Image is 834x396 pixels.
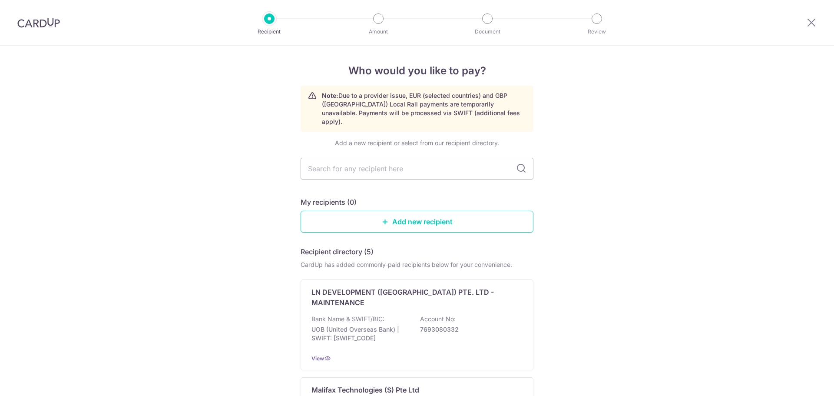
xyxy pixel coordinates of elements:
[301,158,533,180] input: Search for any recipient here
[237,27,301,36] p: Recipient
[301,197,357,207] h5: My recipients (0)
[311,385,419,395] p: Malifax Technologies (S) Pte Ltd
[346,27,410,36] p: Amount
[778,370,825,392] iframe: Opens a widget where you can find more information
[311,355,324,362] a: View
[322,91,526,126] p: Due to a provider issue, EUR (selected countries) and GBP ([GEOGRAPHIC_DATA]) Local Rail payments...
[455,27,520,36] p: Document
[565,27,629,36] p: Review
[311,315,384,323] p: Bank Name & SWIFT/BIC:
[301,63,533,79] h4: Who would you like to pay?
[322,92,338,99] strong: Note:
[301,260,533,269] div: CardUp has added commonly-paid recipients below for your convenience.
[311,287,512,308] p: LN DEVELOPMENT ([GEOGRAPHIC_DATA]) PTE. LTD - MAINTENANCE
[420,315,456,323] p: Account No:
[17,17,60,28] img: CardUp
[301,246,374,257] h5: Recipient directory (5)
[311,325,409,343] p: UOB (United Overseas Bank) | SWIFT: [SWIFT_CODE]
[301,139,533,147] div: Add a new recipient or select from our recipient directory.
[420,325,517,334] p: 7693080332
[301,211,533,233] a: Add new recipient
